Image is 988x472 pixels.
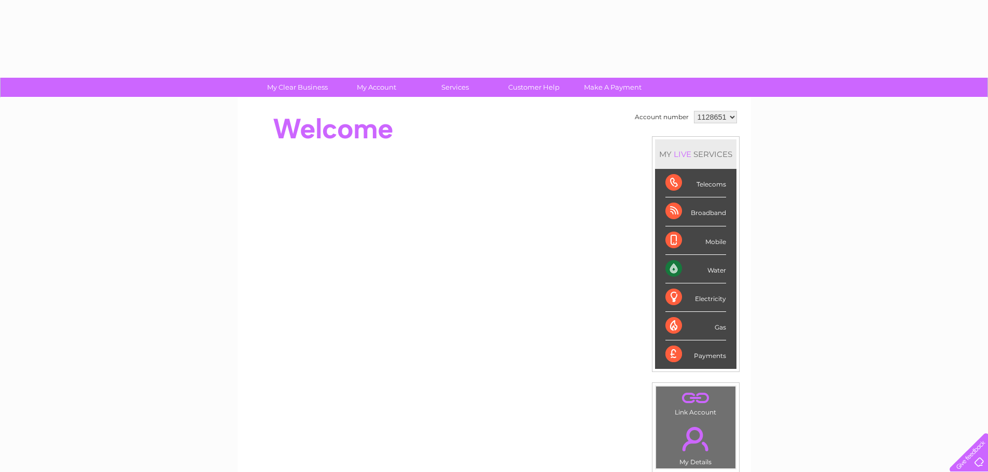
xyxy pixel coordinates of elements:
[491,78,577,97] a: Customer Help
[333,78,419,97] a: My Account
[665,226,726,255] div: Mobile
[665,340,726,368] div: Payments
[665,255,726,283] div: Water
[665,197,726,226] div: Broadband
[570,78,656,97] a: Make A Payment
[655,139,736,169] div: MY SERVICES
[665,312,726,340] div: Gas
[672,149,693,159] div: LIVE
[665,169,726,197] div: Telecoms
[656,386,736,419] td: Link Account
[632,108,691,126] td: Account number
[412,78,498,97] a: Services
[659,389,733,407] a: .
[656,418,736,469] td: My Details
[659,421,733,457] a: .
[255,78,340,97] a: My Clear Business
[665,283,726,312] div: Electricity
